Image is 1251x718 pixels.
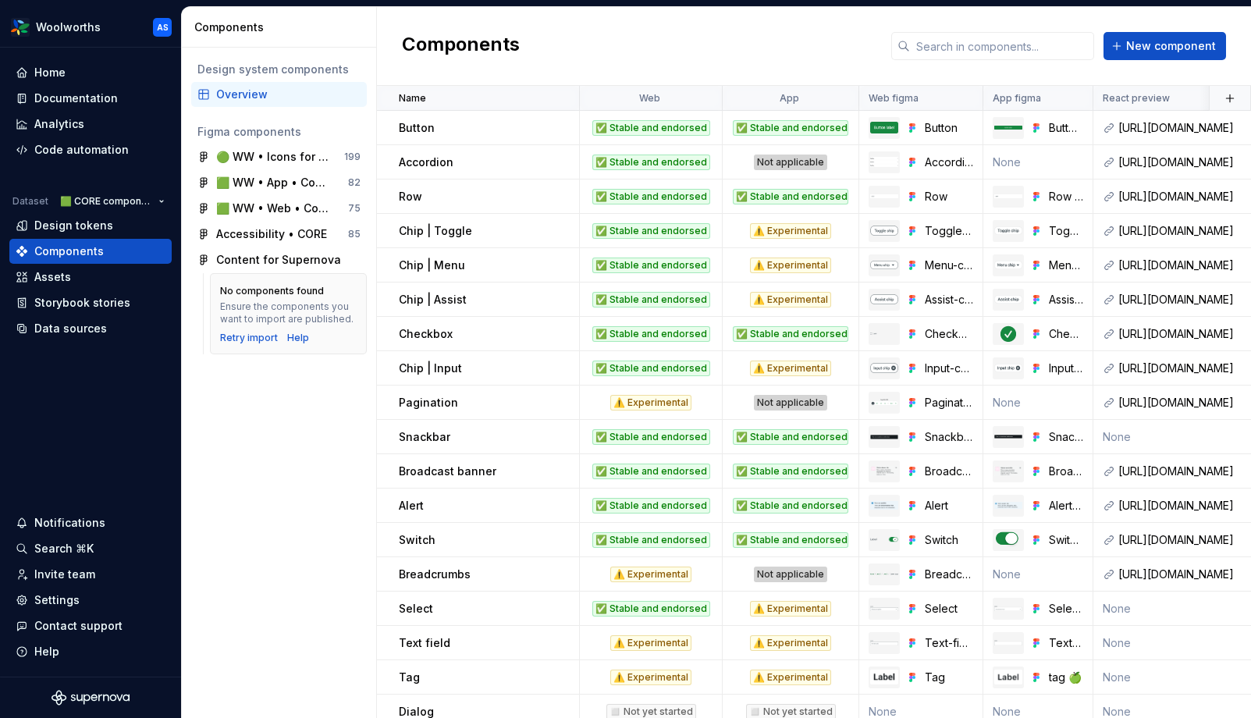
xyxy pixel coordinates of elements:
img: Broadcast-banner [870,466,898,477]
img: Row [870,194,898,198]
div: Input-chip [925,361,973,376]
div: ✅ Stable and endorsed [592,361,710,376]
div: ✅ Stable and endorsed [733,326,848,342]
div: Search ⌘K [34,541,94,556]
p: Chip | Toggle [399,223,472,239]
img: Tag [870,670,898,684]
img: Assist 🍏 [994,295,1022,304]
img: Toggle-chip [870,226,898,235]
div: ⚠️ Experimental [750,361,831,376]
img: Breadcrumbs [870,573,898,575]
button: Retry import [220,332,278,344]
p: App figma [993,92,1041,105]
div: Not applicable [754,155,827,170]
div: Select [925,601,973,617]
div: ⚠️ Experimental [750,223,831,239]
div: Toggle-chip [925,223,973,239]
div: Assets [34,269,71,285]
a: 🟩 WW • Web • Component Library for [GEOGRAPHIC_DATA] (CORE)75 [191,196,367,221]
p: Web [639,92,660,105]
div: Alert [925,498,973,514]
div: Checkbox 🍏 [1049,326,1083,342]
div: ✅ Stable and endorsed [592,223,710,239]
img: Input 🍏 [994,364,1022,371]
button: Contact support [9,613,172,638]
p: Breadcrumbs [399,567,471,582]
div: Analytics [34,116,84,132]
p: Alert [399,498,424,514]
div: Button [925,120,973,136]
div: 199 [344,151,361,163]
div: Settings [34,592,80,608]
div: Row 🍏 [1049,189,1083,204]
img: Assist-chip [870,294,898,304]
p: Web figma [869,92,919,105]
button: Search ⌘K [9,536,172,561]
div: 🟩 WW • App • Component Library for [GEOGRAPHIC_DATA] (CORE) [216,175,332,190]
div: Help [287,332,309,344]
div: AS [157,21,169,34]
p: App [780,92,799,105]
div: No components found [220,285,324,297]
div: Assist-chip [925,292,973,307]
div: Switch [925,532,973,548]
p: Pagination [399,395,458,411]
p: Accordion [399,155,453,170]
div: ✅ Stable and endorsed [592,326,710,342]
p: Name [399,92,426,105]
p: Select [399,601,433,617]
a: Storybook stories [9,290,172,315]
div: Figma components [197,124,361,140]
span: New component [1126,38,1216,54]
svg: Supernova Logo [52,690,130,706]
a: Home [9,60,172,85]
div: Pagination [925,395,973,411]
div: Snackbar 🍏 [1049,429,1083,445]
img: Broadcast-banner 🍏 [994,466,1022,476]
div: ✅ Stable and endorsed [733,464,848,479]
div: Assist 🍏 [1049,292,1083,307]
div: Tag [925,670,973,685]
div: Row [925,189,973,204]
p: Chip | Assist [399,292,467,307]
div: 🟩 WW • Web • Component Library for [GEOGRAPHIC_DATA] (CORE) [216,201,332,216]
img: Snackbar 🍏 [994,435,1022,439]
p: React preview [1103,92,1170,105]
span: 🟩 CORE components [60,195,152,208]
div: Accessibility • CORE [216,226,327,242]
div: ✅ Stable and endorsed [592,258,710,273]
img: Alert [870,501,898,510]
p: Text field [399,635,450,651]
div: Menu 🍏 [1049,258,1083,273]
img: Accordion [870,157,898,167]
td: None [983,145,1093,179]
div: ✅ Stable and endorsed [592,532,710,548]
img: Text-field 🍏 [994,640,1022,645]
img: Button 🍏 [994,126,1022,130]
div: Text-field 🍏 [1049,635,1083,651]
img: Input-chip [870,363,898,372]
img: Switch 🍏 [996,531,1021,549]
div: Documentation [34,91,118,106]
p: Tag [399,670,420,685]
a: Design tokens [9,213,172,238]
div: ⚠️ Experimental [750,292,831,307]
a: Assets [9,265,172,290]
div: 82 [348,176,361,189]
div: Select 🍏 [1049,601,1083,617]
a: Invite team [9,562,172,587]
div: Checkbox [925,326,973,342]
div: Help [34,644,59,659]
img: Toggle 🍏 [994,226,1022,235]
a: 🟢 WW • Icons for Woolworths (CORE)199 [191,144,367,169]
img: 551ca721-6c59-42a7-accd-e26345b0b9d6.png [11,18,30,37]
div: ⚠️ Experimental [610,395,691,411]
div: Invite team [34,567,95,582]
div: Code automation [34,142,129,158]
div: ✅ Stable and endorsed [592,189,710,204]
div: Broadcast-banner 🍏 [1049,464,1083,479]
div: Storybook stories [34,295,130,311]
input: Search in components... [910,32,1094,60]
div: Woolworths [36,20,101,35]
h2: Components [402,32,520,60]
